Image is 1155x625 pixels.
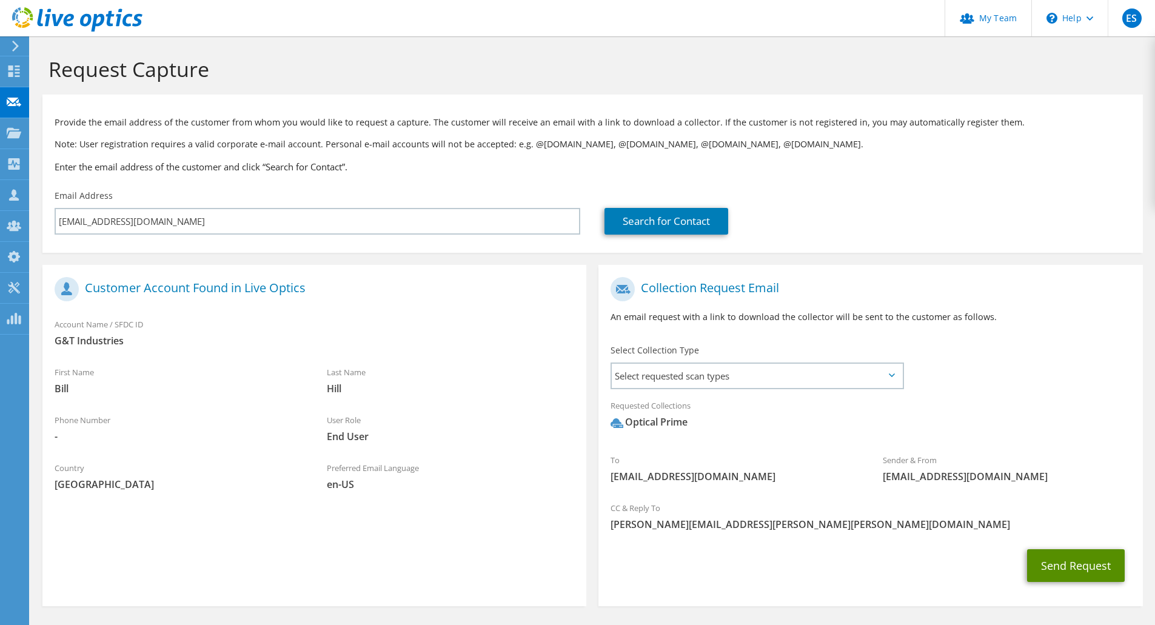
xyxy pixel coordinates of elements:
div: Account Name / SFDC ID [42,312,586,353]
span: End User [327,430,575,443]
span: [PERSON_NAME][EMAIL_ADDRESS][PERSON_NAME][PERSON_NAME][DOMAIN_NAME] [611,518,1130,531]
span: Bill [55,382,303,395]
p: Note: User registration requires a valid corporate e-mail account. Personal e-mail accounts will ... [55,138,1131,151]
h1: Request Capture [49,56,1131,82]
div: Phone Number [42,407,315,449]
div: First Name [42,359,315,401]
span: - [55,430,303,443]
span: [EMAIL_ADDRESS][DOMAIN_NAME] [611,470,859,483]
div: User Role [315,407,587,449]
span: [GEOGRAPHIC_DATA] [55,478,303,491]
div: Requested Collections [598,393,1142,441]
p: Provide the email address of the customer from whom you would like to request a capture. The cust... [55,116,1131,129]
svg: \n [1046,13,1057,24]
p: An email request with a link to download the collector will be sent to the customer as follows. [611,310,1130,324]
span: Hill [327,382,575,395]
span: Select requested scan types [612,364,902,388]
div: Preferred Email Language [315,455,587,497]
div: Last Name [315,359,587,401]
span: ES [1122,8,1142,28]
h1: Collection Request Email [611,277,1124,301]
div: To [598,447,871,489]
span: [EMAIL_ADDRESS][DOMAIN_NAME] [883,470,1131,483]
span: en-US [327,478,575,491]
span: G&T Industries [55,334,574,347]
label: Select Collection Type [611,344,699,356]
h1: Customer Account Found in Live Optics [55,277,568,301]
label: Email Address [55,190,113,202]
button: Send Request [1027,549,1125,582]
a: Search for Contact [604,208,728,235]
h3: Enter the email address of the customer and click “Search for Contact”. [55,160,1131,173]
div: Optical Prime [611,415,688,429]
div: Country [42,455,315,497]
div: Sender & From [871,447,1143,489]
div: CC & Reply To [598,495,1142,537]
